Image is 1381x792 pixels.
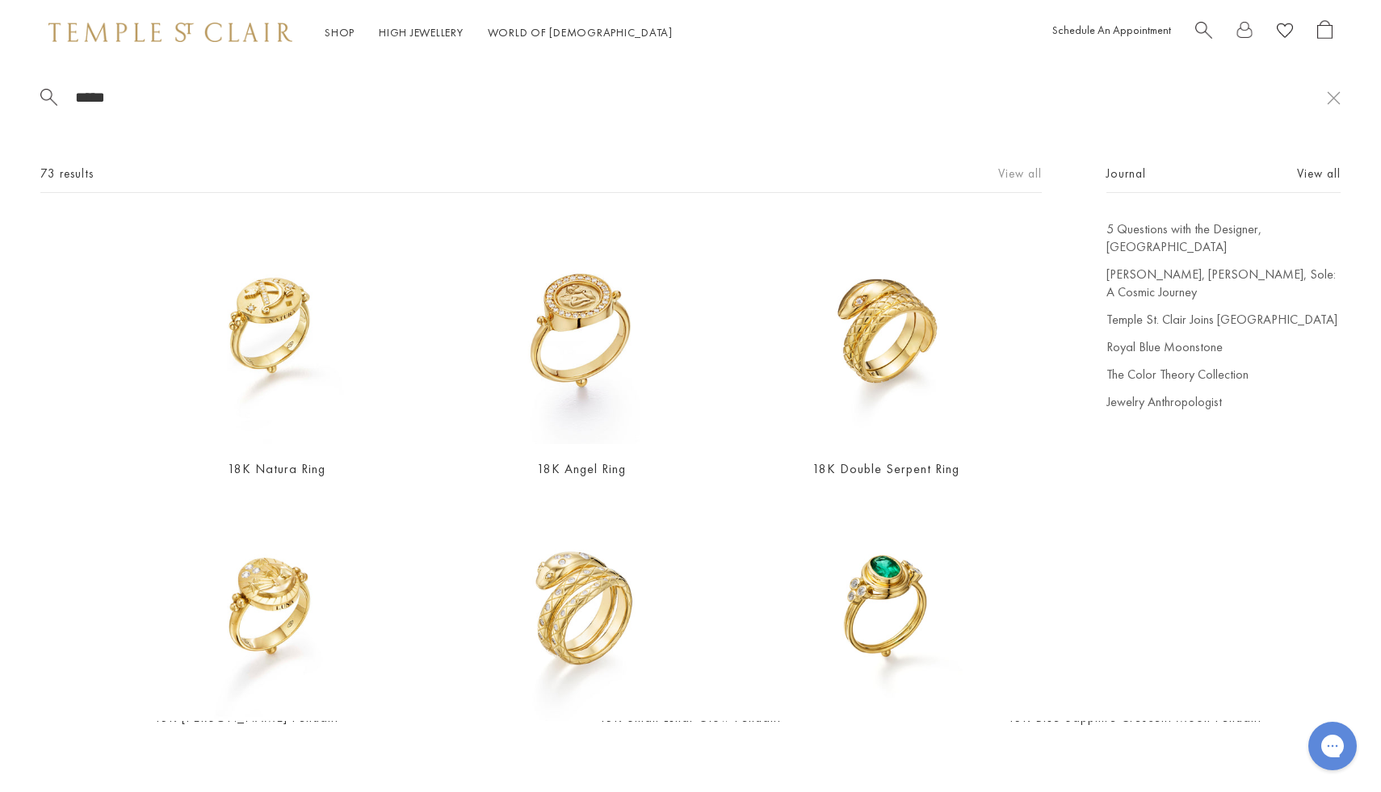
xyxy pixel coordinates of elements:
img: Temple St. Clair [48,23,292,42]
a: 18K Double Serpent Ring18K Double Serpent Ring [774,220,998,444]
span: 73 results [40,164,94,184]
a: View all [1297,165,1341,182]
a: View all [998,165,1042,182]
img: R31835-SERPENT [469,501,693,724]
a: R31835-SERPENTR31835-SERPENT [469,501,693,724]
a: 18K Natura Ring18K Natura Ring [165,220,388,444]
a: 18K Double Serpent Ring [812,460,959,477]
a: Royal Blue Moonstone [1106,338,1341,356]
a: 5 Questions with the Designer, [GEOGRAPHIC_DATA] [1106,220,1341,256]
img: 18K Double Serpent Ring [774,220,998,444]
a: AR8-PAVEAR8-PAVE [469,220,693,444]
img: AR8-PAVE [469,220,693,444]
a: Temple St. Clair Joins [GEOGRAPHIC_DATA] [1106,311,1341,329]
a: 18K Natura Ring [228,460,325,477]
a: World of [DEMOGRAPHIC_DATA]World of [DEMOGRAPHIC_DATA] [488,25,673,40]
span: Journal [1106,164,1146,184]
img: 18K Luna Ring [165,501,388,724]
a: [PERSON_NAME], [PERSON_NAME], Sole: A Cosmic Journey [1106,266,1341,301]
a: Jewelry Anthropologist [1106,393,1341,411]
a: 18K Luna Ring18K Luna Ring [165,501,388,724]
a: Open Shopping Bag [1317,20,1333,45]
a: View Wishlist [1277,20,1293,45]
iframe: Gorgias live chat messenger [1300,716,1365,776]
a: High JewelleryHigh Jewellery [379,25,464,40]
a: ShopShop [325,25,355,40]
img: 18K Emerald Classic Temple Ring [774,501,998,724]
a: 18K Angel Ring [537,460,626,477]
a: The Color Theory Collection [1106,366,1341,383]
nav: Main navigation [325,23,673,43]
img: 18K Natura Ring [165,220,388,444]
a: Search [1195,20,1212,45]
a: Schedule An Appointment [1052,23,1171,37]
